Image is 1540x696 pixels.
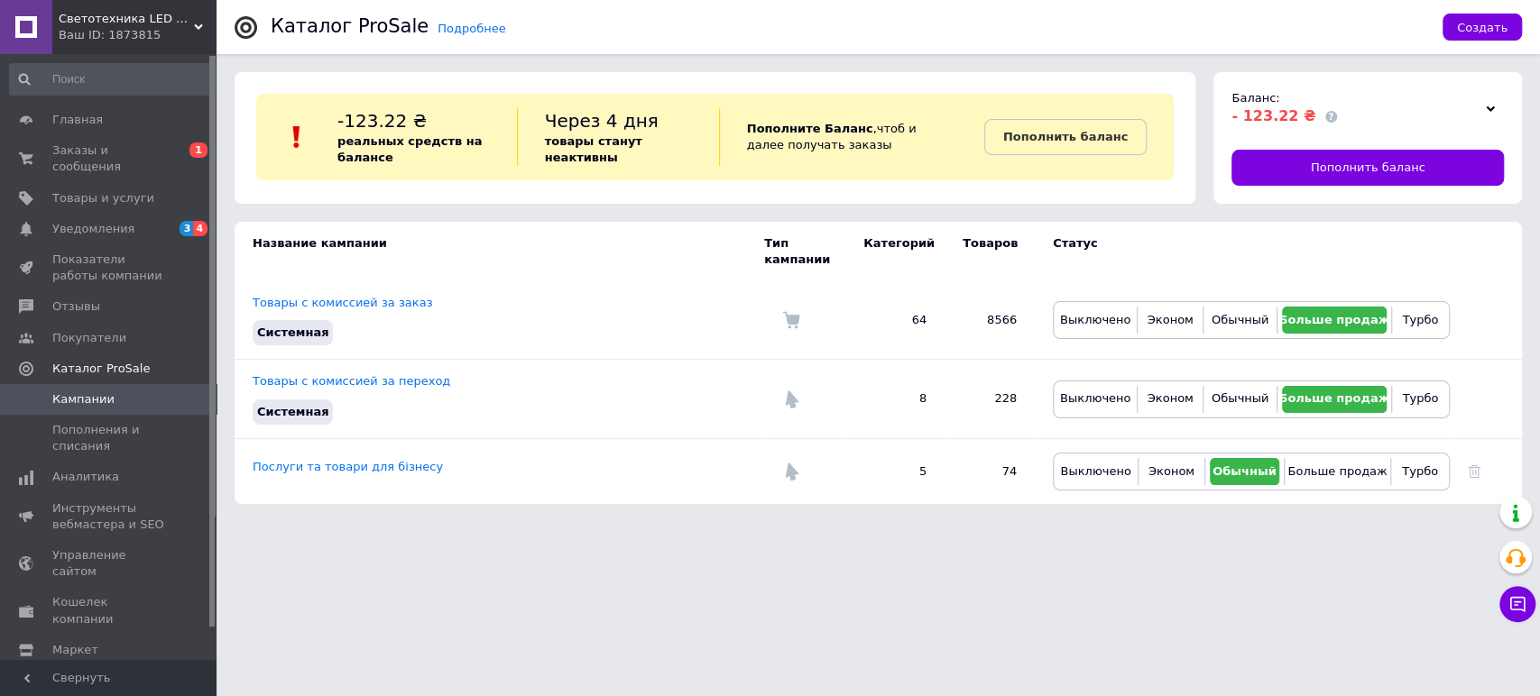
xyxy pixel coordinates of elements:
[1058,458,1133,485] button: Выключено
[1142,386,1198,413] button: Эконом
[1148,391,1194,405] span: Эконом
[9,63,212,96] input: Поиск
[1396,458,1444,485] button: Турбо
[945,360,1035,438] td: 228
[52,112,103,128] span: Главная
[1060,464,1130,478] span: Выключено
[52,221,134,237] span: Уведомления
[719,108,984,166] div: , чтоб и далее получать заказы
[235,222,764,281] td: Название кампании
[52,142,167,175] span: Заказы и сообщения
[189,142,207,158] span: 1
[747,122,873,135] b: Пополните Баланс
[984,119,1147,155] a: Пополнить баланс
[52,298,100,315] span: Отзывы
[1287,464,1387,478] span: Больше продаж
[1499,586,1535,622] button: Чат с покупателем
[1208,386,1272,413] button: Обычный
[1058,386,1132,413] button: Выключено
[1148,464,1194,478] span: Эконом
[1210,458,1279,485] button: Обычный
[1142,307,1198,334] button: Эконом
[52,547,167,580] span: Управление сайтом
[52,500,167,533] span: Инструменты вебмастера и SEO
[782,462,800,481] img: Комиссия за переход
[1231,91,1279,105] span: Баланс:
[545,110,659,132] span: Через 4 дня
[1402,464,1438,478] span: Турбо
[845,360,945,438] td: 8
[845,222,945,281] td: Категорий
[180,221,194,236] span: 3
[257,405,328,418] span: Системная
[52,252,167,284] span: Показатели работы компании
[945,281,1035,360] td: 8566
[257,325,328,339] span: Системная
[1213,464,1277,478] span: Обычный
[59,27,217,43] div: Ваш ID: 1873815
[1212,391,1268,405] span: Обычный
[782,390,800,408] img: Комиссия за переход
[52,391,115,408] span: Кампании
[52,361,150,377] span: Каталог ProSale
[1278,313,1389,326] span: Больше продаж
[1289,458,1386,485] button: Больше продаж
[1402,313,1438,326] span: Турбо
[59,11,194,27] span: Светотехника LED от А до Я
[764,222,845,281] td: Тип кампании
[253,296,432,309] a: Товары с комиссией за заказ
[52,594,167,627] span: Кошелек компании
[1282,386,1386,413] button: Больше продаж
[1208,307,1272,334] button: Обычный
[52,190,154,206] span: Товары и услуги
[545,134,642,164] b: товары станут неактивны
[253,460,443,473] a: Послуги та товари для бізнесу
[52,422,167,454] span: Пополнения и списания
[438,22,505,35] a: Подробнее
[1212,313,1268,326] span: Обычный
[845,438,945,504] td: 5
[1443,14,1522,41] button: Создать
[1397,386,1444,413] button: Турбо
[52,330,126,346] span: Покупатели
[193,221,207,236] span: 4
[945,438,1035,504] td: 74
[1457,21,1508,34] span: Создать
[1311,160,1425,176] span: Пополнить баланс
[283,124,310,151] img: :exclamation:
[1143,458,1200,485] button: Эконом
[337,134,482,164] b: реальных средств на балансе
[1402,391,1438,405] span: Турбо
[1060,391,1130,405] span: Выключено
[52,469,119,485] span: Аналитика
[1148,313,1194,326] span: Эконом
[1231,150,1504,186] a: Пополнить баланс
[1278,391,1389,405] span: Больше продаж
[1060,313,1130,326] span: Выключено
[1058,307,1132,334] button: Выключено
[52,642,98,658] span: Маркет
[1397,307,1444,334] button: Турбо
[782,311,800,329] img: Комиссия за заказ
[1468,464,1480,478] a: Удалить
[271,17,429,36] div: Каталог ProSale
[1231,107,1315,124] span: - 123.22 ₴
[1003,130,1128,143] b: Пополнить баланс
[845,281,945,360] td: 64
[945,222,1035,281] td: Товаров
[253,374,450,388] a: Товары с комиссией за переход
[1035,222,1450,281] td: Статус
[337,110,427,132] span: -123.22 ₴
[1282,307,1386,334] button: Больше продаж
